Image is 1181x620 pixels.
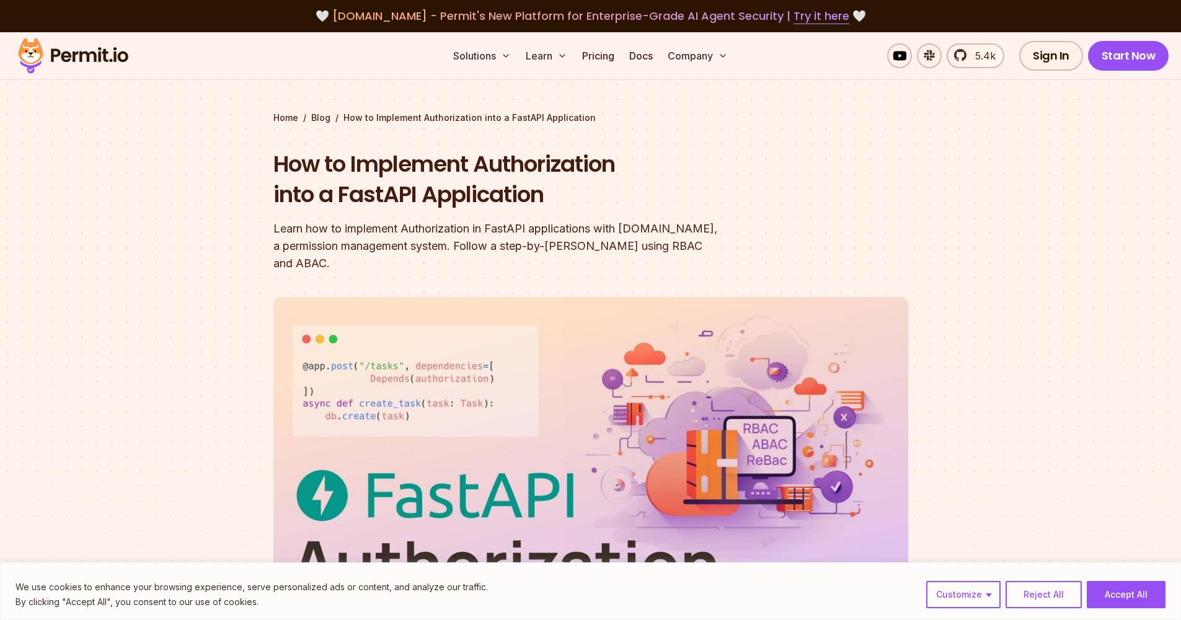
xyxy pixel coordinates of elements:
div: / / [273,112,908,124]
button: Learn [521,43,572,68]
a: Start Now [1088,41,1169,71]
a: Sign In [1019,41,1083,71]
button: Reject All [1006,581,1082,608]
p: We use cookies to enhance your browsing experience, serve personalized ads or content, and analyz... [15,580,488,595]
a: Docs [624,43,658,68]
img: Permit logo [12,35,134,77]
span: 5.4k [968,48,996,63]
button: Company [663,43,733,68]
span: [DOMAIN_NAME] - Permit's New Platform for Enterprise-Grade AI Agent Security | [332,8,849,24]
a: Try it here [794,8,849,24]
a: Blog [311,112,330,124]
h1: How to Implement Authorization into a FastAPI Application [273,149,750,210]
div: Learn how to implement Authorization in FastAPI applications with [DOMAIN_NAME], a permission man... [273,220,750,272]
p: By clicking "Accept All", you consent to our use of cookies. [15,595,488,609]
a: 5.4k [947,43,1004,68]
a: Home [273,112,298,124]
button: Accept All [1087,581,1166,608]
a: Pricing [577,43,619,68]
div: 🤍 🤍 [30,7,1151,25]
button: Solutions [448,43,516,68]
button: Customize [926,581,1001,608]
